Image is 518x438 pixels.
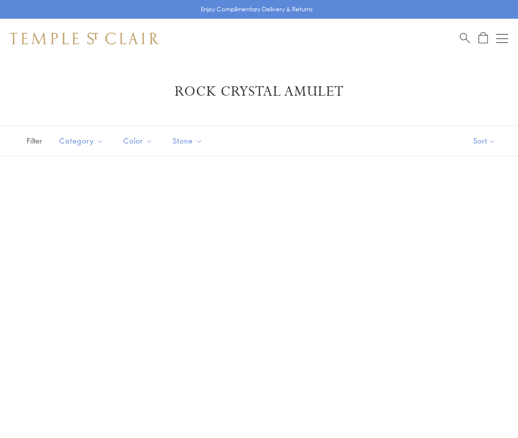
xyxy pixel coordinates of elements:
[165,130,210,152] button: Stone
[116,130,160,152] button: Color
[201,4,313,14] p: Enjoy Complimentary Delivery & Returns
[460,32,470,44] a: Search
[10,33,159,44] img: Temple St. Clair
[479,32,488,44] a: Open Shopping Bag
[25,83,493,101] h1: Rock Crystal Amulet
[451,126,518,156] button: Show sort by
[118,135,160,147] span: Color
[52,130,111,152] button: Category
[168,135,210,147] span: Stone
[54,135,111,147] span: Category
[496,33,508,44] button: Open navigation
